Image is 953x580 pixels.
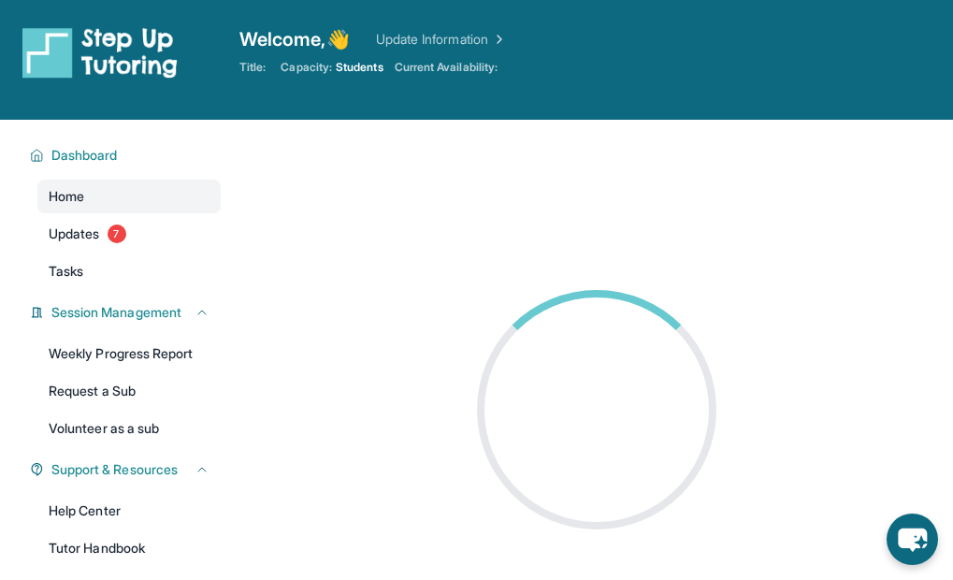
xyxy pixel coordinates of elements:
[44,303,209,322] button: Session Management
[108,225,126,243] span: 7
[37,254,221,288] a: Tasks
[44,460,209,479] button: Support & Resources
[49,187,84,206] span: Home
[336,60,383,75] span: Students
[49,225,100,243] span: Updates
[376,30,507,49] a: Update Information
[239,60,266,75] span: Title:
[395,60,498,75] span: Current Availability:
[37,217,221,251] a: Updates7
[37,531,221,565] a: Tutor Handbook
[887,514,938,565] button: chat-button
[37,374,221,408] a: Request a Sub
[239,26,350,52] span: Welcome, 👋
[37,180,221,213] a: Home
[49,262,83,281] span: Tasks
[44,146,209,165] button: Dashboard
[37,494,221,528] a: Help Center
[51,303,181,322] span: Session Management
[37,337,221,370] a: Weekly Progress Report
[37,412,221,445] a: Volunteer as a sub
[51,146,118,165] span: Dashboard
[281,60,332,75] span: Capacity:
[488,30,507,49] img: Chevron Right
[22,26,178,79] img: logo
[51,460,178,479] span: Support & Resources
